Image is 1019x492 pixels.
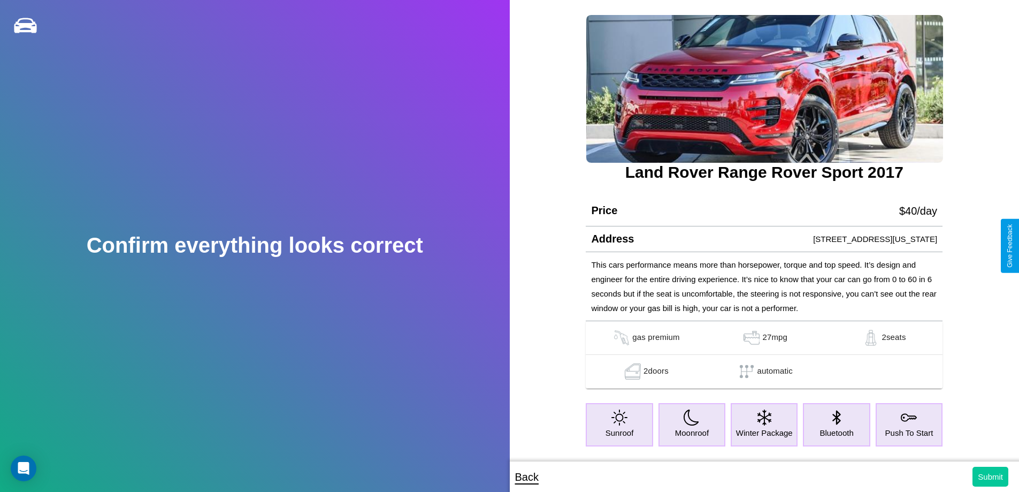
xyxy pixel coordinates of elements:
p: Bluetooth [819,426,853,440]
table: simple table [586,321,943,389]
p: gas premium [632,330,679,346]
p: Back [515,467,539,487]
h2: Confirm everything looks correct [87,233,423,258]
h4: Address [591,233,634,245]
div: Open Intercom Messenger [11,456,36,481]
h4: Price [591,205,617,217]
p: This cars performance means more than horsepower, torque and top speed. It’s design and engineer ... [591,258,937,315]
p: 2 seats [882,330,906,346]
p: $ 40 /day [899,201,937,221]
h3: Land Rover Range Rover Sport 2017 [586,163,943,181]
p: Winter Package [736,426,793,440]
p: 2 doors [643,364,669,380]
img: gas [611,330,632,346]
p: [STREET_ADDRESS][US_STATE] [813,232,937,246]
img: gas [741,330,762,346]
p: Moonroof [675,426,709,440]
button: Submit [972,467,1008,487]
div: Give Feedback [1006,224,1014,268]
p: automatic [757,364,793,380]
img: gas [622,364,643,380]
p: 27 mpg [762,330,787,346]
img: gas [860,330,882,346]
p: Push To Start [885,426,933,440]
p: Sunroof [606,426,634,440]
